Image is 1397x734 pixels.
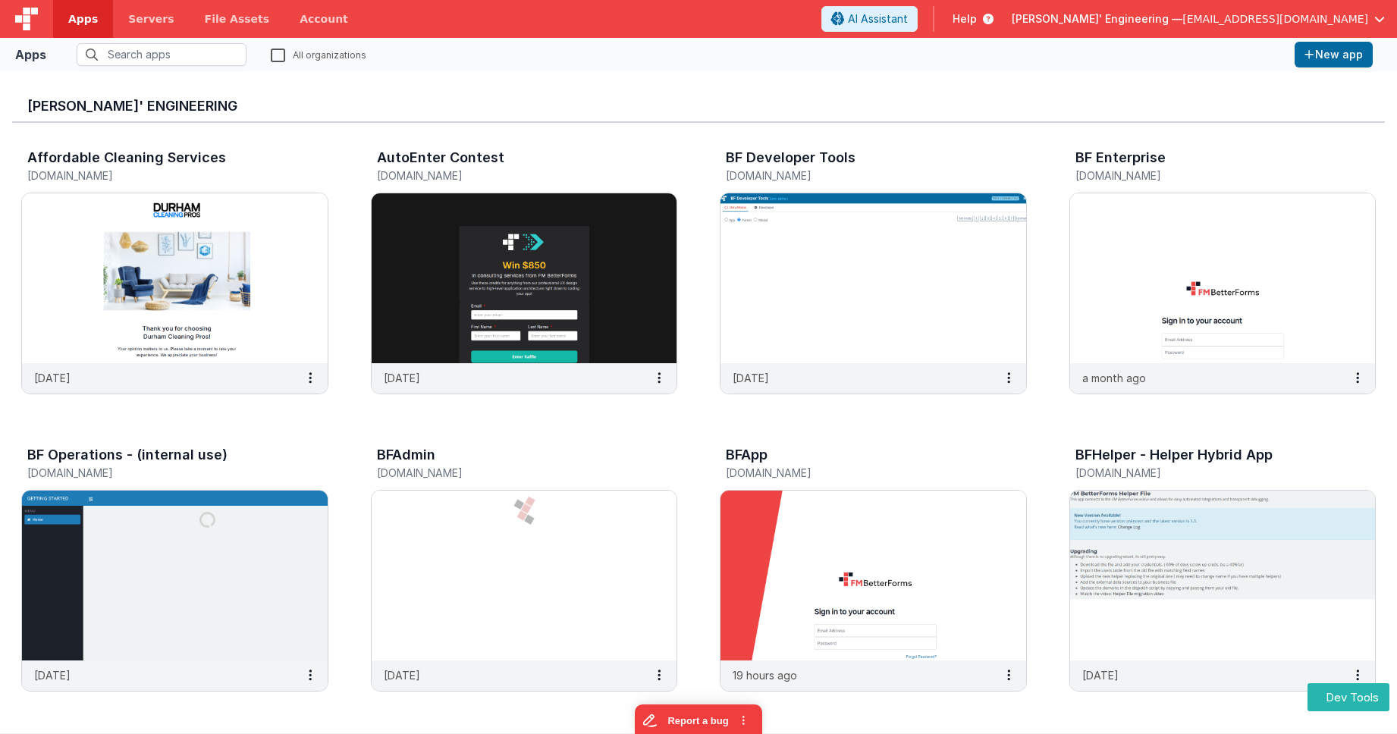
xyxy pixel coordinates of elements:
[68,11,98,27] span: Apps
[848,11,908,27] span: AI Assistant
[733,370,769,386] p: [DATE]
[27,170,290,181] h5: [DOMAIN_NAME]
[1082,370,1146,386] p: a month ago
[733,667,797,683] p: 19 hours ago
[27,447,228,463] h3: BF Operations - (internal use)
[726,170,989,181] h5: [DOMAIN_NAME]
[1075,467,1339,478] h5: [DOMAIN_NAME]
[377,447,435,463] h3: BFAdmin
[377,150,504,165] h3: AutoEnter Contest
[271,47,366,61] label: All organizations
[384,667,420,683] p: [DATE]
[377,467,640,478] h5: [DOMAIN_NAME]
[384,370,420,386] p: [DATE]
[1075,170,1339,181] h5: [DOMAIN_NAME]
[1308,683,1389,711] button: Dev Tools
[726,467,989,478] h5: [DOMAIN_NAME]
[726,150,855,165] h3: BF Developer Tools
[1295,42,1373,67] button: New app
[821,6,918,32] button: AI Assistant
[128,11,174,27] span: Servers
[1075,447,1273,463] h3: BFHelper - Helper Hybrid App
[953,11,977,27] span: Help
[726,447,768,463] h3: BFApp
[1012,11,1182,27] span: [PERSON_NAME]' Engineering —
[34,370,71,386] p: [DATE]
[1082,667,1119,683] p: [DATE]
[27,467,290,478] h5: [DOMAIN_NAME]
[15,45,46,64] div: Apps
[27,150,226,165] h3: Affordable Cleaning Services
[77,43,246,66] input: Search apps
[1012,11,1385,27] button: [PERSON_NAME]' Engineering — [EMAIL_ADDRESS][DOMAIN_NAME]
[34,667,71,683] p: [DATE]
[1075,150,1166,165] h3: BF Enterprise
[27,99,1370,114] h3: [PERSON_NAME]' Engineering
[1182,11,1368,27] span: [EMAIL_ADDRESS][DOMAIN_NAME]
[205,11,270,27] span: File Assets
[377,170,640,181] h5: [DOMAIN_NAME]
